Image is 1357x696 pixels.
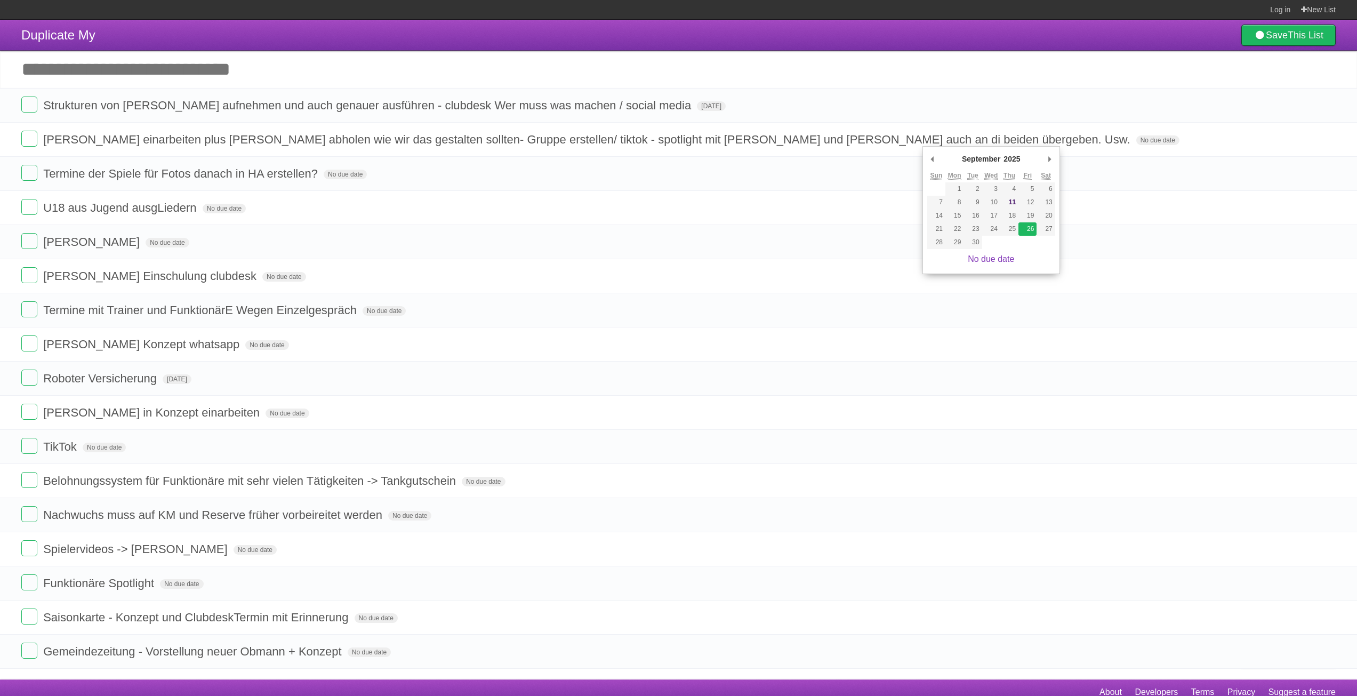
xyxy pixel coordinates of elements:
[388,511,431,521] span: No due date
[21,643,37,659] label: Done
[43,235,142,249] span: [PERSON_NAME]
[967,172,978,180] abbr: Tuesday
[266,409,309,418] span: No due date
[984,172,998,180] abbr: Wednesday
[83,443,126,452] span: No due date
[43,269,259,283] span: [PERSON_NAME] Einschulung clubdesk
[963,222,982,236] button: 23
[927,209,945,222] button: 14
[21,506,37,522] label: Done
[146,238,189,247] span: No due date
[21,267,37,283] label: Done
[234,545,277,555] span: No due date
[43,474,459,487] span: Belohnungssystem für Funktionäre mit sehr vielen Tätigkeiten -> Tankgutschein
[1003,172,1015,180] abbr: Thursday
[21,301,37,317] label: Done
[982,182,1000,196] button: 3
[1000,182,1018,196] button: 4
[1018,182,1037,196] button: 5
[982,196,1000,209] button: 10
[21,404,37,420] label: Done
[43,645,344,658] span: Gemeindezeitung - Vorstellung neuer Obmann + Konzept
[1241,25,1336,46] a: SaveThis List
[43,201,199,214] span: U18 aus Jugend ausgLiedern
[1018,209,1037,222] button: 19
[43,133,1133,146] span: [PERSON_NAME] einarbeiten plus [PERSON_NAME] abholen wie wir das gestalten sollten- Gruppe erstel...
[43,406,262,419] span: [PERSON_NAME] in Konzept einarbeiten
[697,101,726,111] span: [DATE]
[21,199,37,215] label: Done
[245,340,288,350] span: No due date
[1024,172,1032,180] abbr: Friday
[348,647,391,657] span: No due date
[1037,182,1055,196] button: 6
[945,236,963,249] button: 29
[21,335,37,351] label: Done
[1037,209,1055,222] button: 20
[163,374,191,384] span: [DATE]
[43,611,351,624] span: Saisonkarte - Konzept und ClubdeskTermin mit Erinnerung
[203,204,246,213] span: No due date
[43,99,694,112] span: Strukturen von [PERSON_NAME] aufnehmen und auch genauer ausführen - clubdesk Wer muss was machen ...
[1136,135,1179,145] span: No due date
[968,254,1014,263] a: No due date
[355,613,398,623] span: No due date
[43,167,320,180] span: Termine der Spiele für Fotos danach in HA erstellen?
[960,151,1002,167] div: September
[1045,151,1055,167] button: Next Month
[1037,196,1055,209] button: 13
[927,236,945,249] button: 28
[963,182,982,196] button: 2
[363,306,406,316] span: No due date
[324,170,367,179] span: No due date
[43,542,230,556] span: Spielervideos -> [PERSON_NAME]
[43,508,385,522] span: Nachwuchs muss auf KM und Reserve früher vorbeireitet werden
[1018,222,1037,236] button: 26
[927,151,938,167] button: Previous Month
[43,303,359,317] span: Termine mit Trainer und FunktionärE Wegen Einzelgespräch
[21,609,37,625] label: Done
[927,222,945,236] button: 21
[1041,172,1051,180] abbr: Saturday
[1002,151,1022,167] div: 2025
[1000,222,1018,236] button: 25
[21,97,37,113] label: Done
[948,172,961,180] abbr: Monday
[1000,196,1018,209] button: 11
[927,196,945,209] button: 7
[963,236,982,249] button: 30
[945,209,963,222] button: 15
[982,209,1000,222] button: 17
[43,577,157,590] span: Funktionäre Spotlight
[21,233,37,249] label: Done
[945,182,963,196] button: 1
[462,477,505,486] span: No due date
[945,196,963,209] button: 8
[1018,196,1037,209] button: 12
[21,438,37,454] label: Done
[160,579,203,589] span: No due date
[963,196,982,209] button: 9
[21,370,37,386] label: Done
[43,372,159,385] span: Roboter Versicherung
[945,222,963,236] button: 22
[1000,209,1018,222] button: 18
[1037,222,1055,236] button: 27
[43,440,79,453] span: TikTok
[982,222,1000,236] button: 24
[21,574,37,590] label: Done
[21,472,37,488] label: Done
[1288,30,1323,41] b: This List
[930,172,943,180] abbr: Sunday
[262,272,306,282] span: No due date
[43,338,242,351] span: [PERSON_NAME] Konzept whatsapp
[21,28,95,42] span: Duplicate My
[963,209,982,222] button: 16
[21,131,37,147] label: Done
[21,165,37,181] label: Done
[21,540,37,556] label: Done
